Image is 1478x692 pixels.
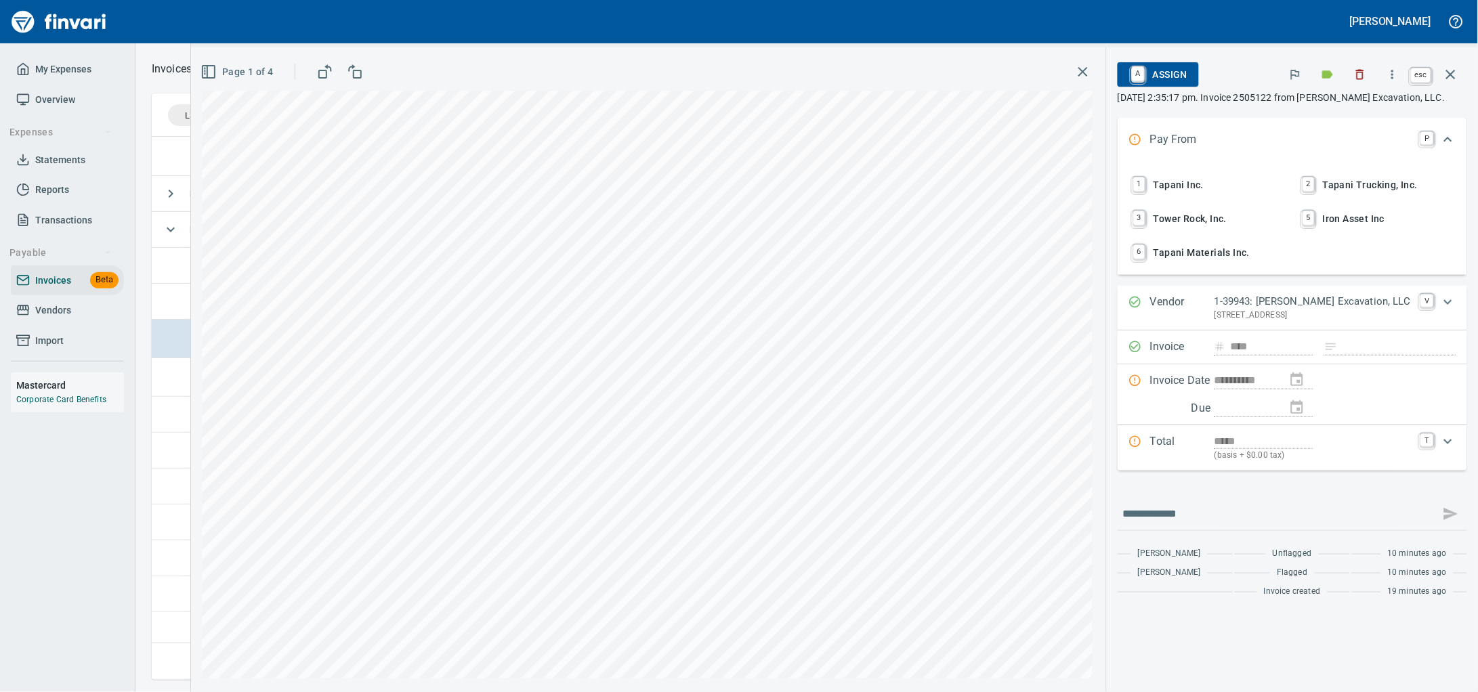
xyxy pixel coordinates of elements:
a: Transactions [11,205,124,236]
p: 1-39943: [PERSON_NAME] Excavation, LLC [1215,294,1412,309]
span: Tapani Trucking, Inc. [1299,173,1455,196]
button: Flag [1280,60,1310,89]
button: Discard [1345,60,1375,89]
span: My Expenses [35,61,91,78]
span: Transactions [35,212,92,229]
button: 6Tapani Materials Inc. [1124,237,1291,268]
button: [PERSON_NAME] [1347,11,1435,32]
span: Page 1 of 4 [203,64,273,81]
button: 5Iron Asset Inc [1294,203,1460,234]
a: 5 [1303,211,1315,225]
nav: breadcrumb [152,61,192,77]
div: Expand [1118,425,1467,471]
p: Vendor [1150,294,1215,322]
a: InvoicesBeta [11,265,124,296]
span: This records your message into the invoice and notifies anyone mentioned [1435,498,1467,530]
a: Overview [11,85,124,115]
span: [PERSON_NAME] [1138,566,1201,580]
span: Import [35,332,64,349]
span: Unflagged [1273,547,1312,561]
p: [STREET_ADDRESS] [1215,309,1412,322]
div: Expand [1118,286,1467,330]
span: Close invoice [1408,58,1467,91]
p: Total [1150,433,1215,462]
a: T [1420,433,1434,447]
a: Reports [11,175,124,205]
span: Tower Rock, Inc. [1130,207,1286,230]
span: Material/Hauling [190,224,297,235]
p: [DATE] 2:35:17 pm. Invoice 2505122 from [PERSON_NAME] Excavation, LLC. [1118,91,1467,104]
span: 19 minutes ago [1388,585,1447,599]
button: Payable [4,240,117,265]
a: esc [1411,68,1431,83]
span: 10 minutes ago [1388,566,1447,580]
a: 2 [1303,177,1315,192]
a: My Expenses [11,54,124,85]
strong: Labels : [190,188,222,199]
button: AAssign [1118,62,1198,87]
span: Expenses [9,124,112,141]
button: Expenses [4,120,117,145]
div: Labels [168,104,242,126]
span: Invoice created [1264,585,1321,599]
a: Corporate Card Benefits [16,395,106,404]
span: Iron Asset Inc [1299,207,1455,230]
span: Vendors [35,302,71,319]
a: 6 [1133,244,1145,259]
button: 1Tapani Inc. [1124,169,1291,200]
span: 10 minutes ago [1388,547,1447,561]
p: Pay From [1150,131,1215,149]
a: Vendors [11,295,124,326]
a: 1 [1133,177,1145,192]
span: Statements [35,152,85,169]
a: V [1420,294,1434,307]
span: Flagged [1277,566,1307,580]
span: Reports [35,181,69,198]
h5: [PERSON_NAME] [1350,14,1431,28]
a: Import [11,326,124,356]
div: Expand [1118,118,1467,163]
a: 3 [1133,211,1145,225]
span: Payable [9,244,112,261]
a: Statements [11,145,124,175]
p: (basis + $0.00 tax) [1215,449,1412,462]
span: Beta [90,272,119,288]
span: [PERSON_NAME] [1138,547,1201,561]
a: P [1420,131,1434,145]
img: Finvari [8,5,110,38]
a: A [1132,66,1145,81]
span: Overview [35,91,75,108]
span: Tapani Materials Inc. [1130,241,1286,264]
strong: Labels : [190,224,224,235]
span: Invoices [35,272,71,289]
span: Assign [1128,63,1187,86]
h6: Mastercard [16,378,124,393]
span: Labels [185,110,211,121]
button: 2Tapani Trucking, Inc. [1294,169,1460,200]
button: Page 1 of 4 [198,60,278,85]
p: Invoices [152,61,192,77]
button: 3Tower Rock, Inc. [1124,203,1291,234]
button: More [1378,60,1408,89]
button: Labels [1313,60,1343,89]
span: Tapani Inc. [1130,173,1286,196]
